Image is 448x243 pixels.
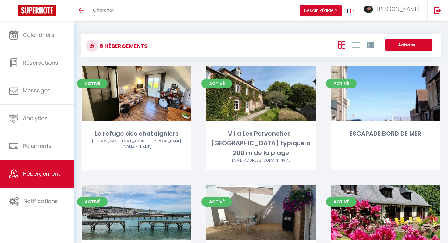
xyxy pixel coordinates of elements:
span: Messages [23,87,51,94]
button: Actions [385,39,432,51]
button: Besoin d'aide ? [300,5,342,16]
span: Activé [77,197,108,207]
div: Airbnb [82,138,191,150]
span: Hébergement [23,170,60,177]
span: Activé [201,79,232,88]
div: Le refuge des chataigniers [82,129,191,138]
span: Calendriers [23,31,54,39]
span: [PERSON_NAME] [377,5,420,13]
span: Activé [77,79,108,88]
span: Notifications [23,197,58,205]
span: Activé [201,197,232,207]
div: Airbnb [206,158,315,163]
span: Réservations [23,59,58,66]
div: Villa Les Pervenches · [GEOGRAPHIC_DATA] typique à 200 m de la plage [206,129,315,158]
span: Activé [326,79,357,88]
img: logout [434,7,441,14]
span: Analytics [23,114,48,122]
a: Vue en Box [338,40,345,50]
a: Vue en Liste [352,40,360,50]
span: Paiements [23,142,52,150]
a: Vue par Groupe [367,40,374,50]
img: ... [364,6,373,13]
img: Super Booking [18,5,56,16]
span: Activé [326,197,357,207]
h3: 6 Hébergements [98,39,148,53]
span: Chercher [93,7,114,13]
div: ESCAPADE BORD DE MER [331,129,440,138]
